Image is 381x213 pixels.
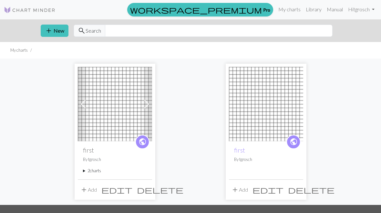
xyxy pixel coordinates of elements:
button: Edit [99,184,135,196]
img: first [229,67,303,141]
i: Edit [252,186,283,194]
p: By tgrosch [83,156,147,163]
i: public [290,135,298,148]
span: add [45,26,53,35]
p: By tgrosch [234,156,298,163]
li: My charts [10,47,28,53]
h2: first [83,146,147,154]
a: public [135,135,149,149]
img: Logo [4,6,56,14]
a: Hitgrosch [345,3,377,16]
a: first [234,146,245,154]
a: My charts [276,3,303,16]
button: Add [229,184,250,196]
button: New [41,25,68,37]
span: delete [288,185,335,194]
button: Add [78,184,99,196]
img: first [78,67,152,141]
summary: 2charts [83,168,147,174]
a: first [78,100,152,106]
i: Edit [101,186,132,194]
span: add [231,185,239,194]
span: public [290,137,298,147]
a: Manual [324,3,345,16]
span: search [78,26,86,35]
a: Library [303,3,324,16]
span: edit [101,185,132,194]
a: Pro [127,3,273,16]
span: Search [86,27,101,35]
span: add [80,185,88,194]
span: workspace_premium [130,5,262,14]
a: public [286,135,301,149]
button: Edit [250,184,286,196]
span: public [139,137,147,147]
a: first [229,100,303,106]
button: Delete [135,184,186,196]
button: Delete [286,184,337,196]
span: delete [137,185,183,194]
span: edit [252,185,283,194]
i: public [139,135,147,148]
